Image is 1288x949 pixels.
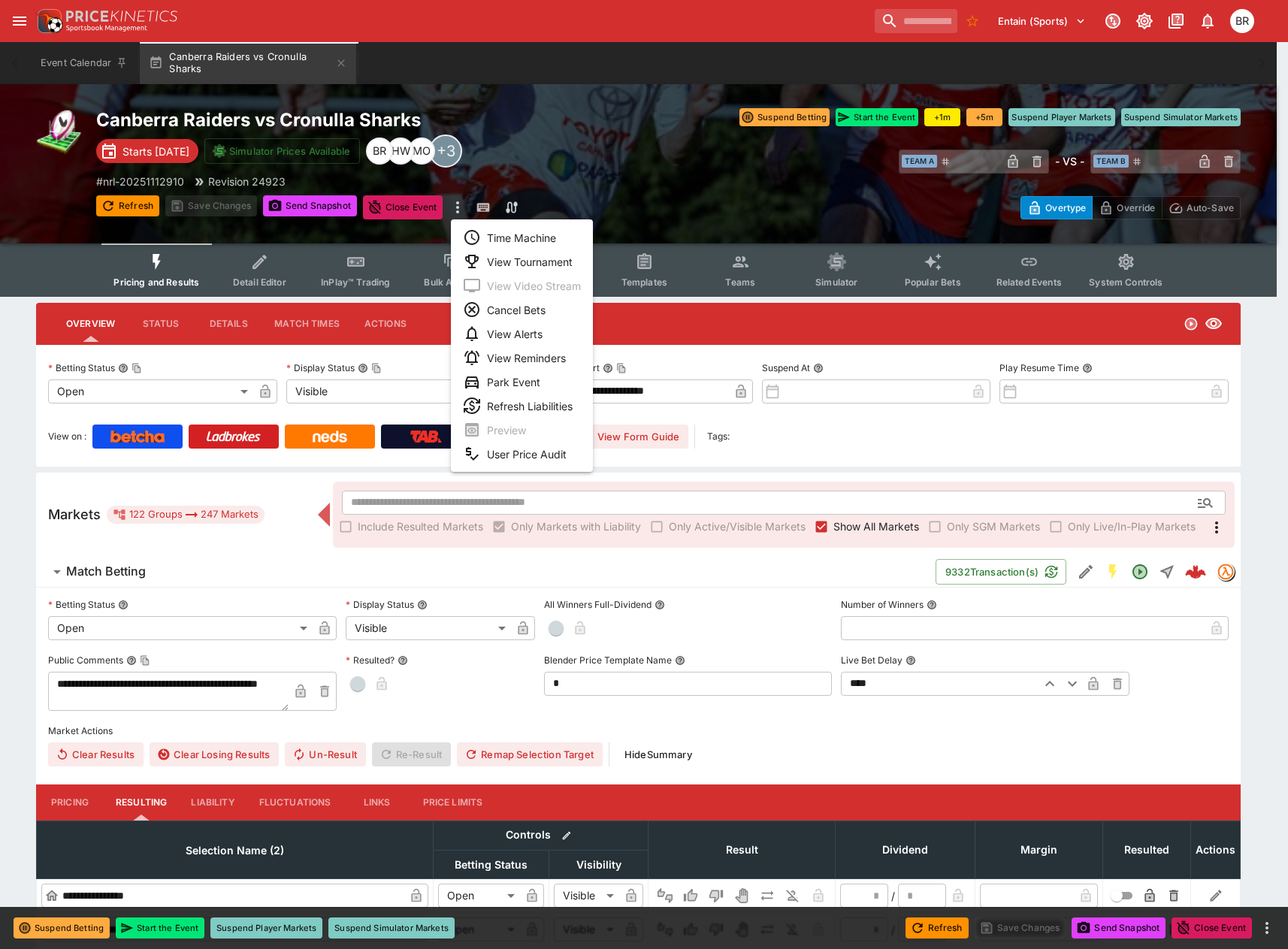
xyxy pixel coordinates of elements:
[451,249,593,274] li: View Tournament
[451,346,593,370] li: View Reminders
[451,370,593,394] li: Park Event
[451,225,593,249] li: Time Machine
[451,298,593,322] li: Cancel Bets
[451,442,593,466] li: User Price Audit
[451,394,593,418] li: Refresh Liabilities
[451,322,593,346] li: View Alerts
